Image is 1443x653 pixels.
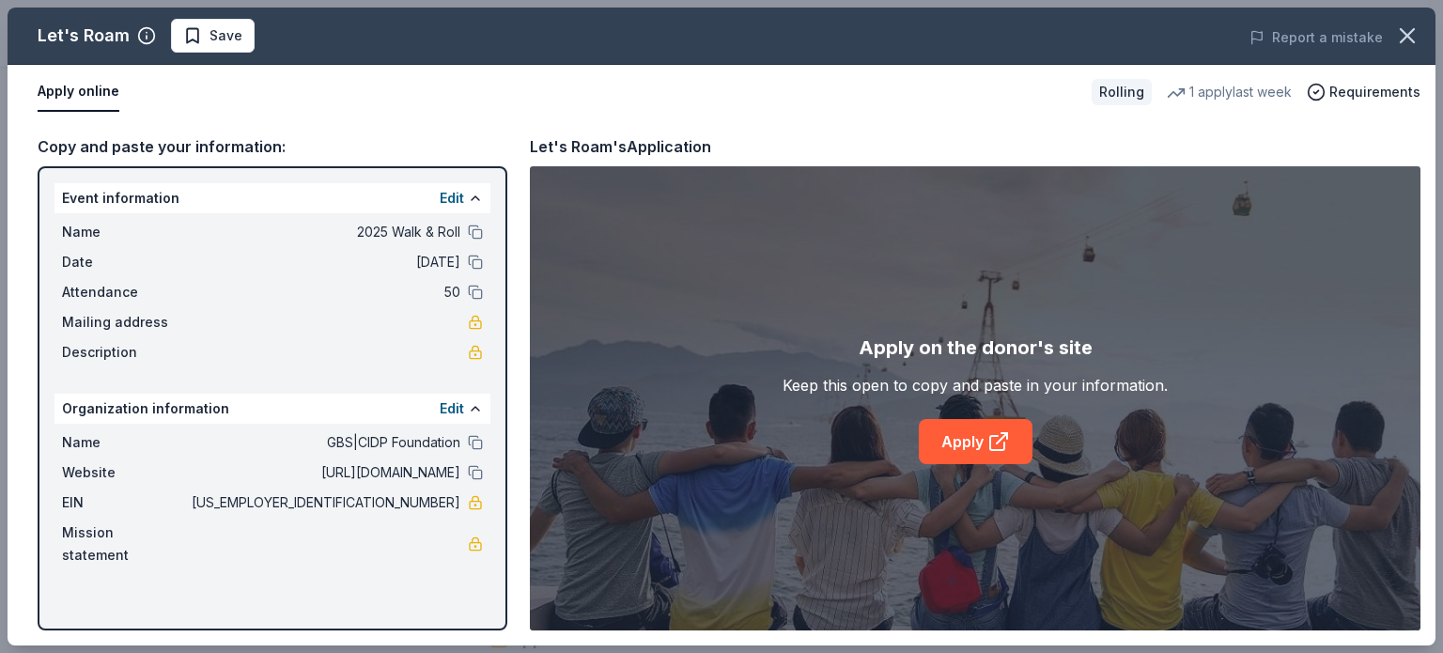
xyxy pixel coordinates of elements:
[54,394,490,424] div: Organization information
[1329,81,1420,103] span: Requirements
[62,221,188,243] span: Name
[440,397,464,420] button: Edit
[62,341,188,364] span: Description
[171,19,255,53] button: Save
[62,281,188,303] span: Attendance
[38,72,119,112] button: Apply online
[188,431,460,454] span: GBS|CIDP Foundation
[62,431,188,454] span: Name
[530,134,711,159] div: Let's Roam's Application
[1167,81,1292,103] div: 1 apply last week
[783,374,1168,396] div: Keep this open to copy and paste in your information.
[188,491,460,514] span: [US_EMPLOYER_IDENTIFICATION_NUMBER]
[188,221,460,243] span: 2025 Walk & Roll
[38,134,507,159] div: Copy and paste your information:
[1249,26,1383,49] button: Report a mistake
[62,521,188,567] span: Mission statement
[440,187,464,210] button: Edit
[859,333,1093,363] div: Apply on the donor's site
[62,251,188,273] span: Date
[62,491,188,514] span: EIN
[62,461,188,484] span: Website
[188,251,460,273] span: [DATE]
[38,21,130,51] div: Let's Roam
[188,461,460,484] span: [URL][DOMAIN_NAME]
[1307,81,1420,103] button: Requirements
[919,419,1032,464] a: Apply
[209,24,242,47] span: Save
[1092,79,1152,105] div: Rolling
[188,281,460,303] span: 50
[54,183,490,213] div: Event information
[62,311,188,334] span: Mailing address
